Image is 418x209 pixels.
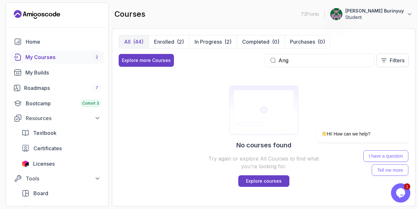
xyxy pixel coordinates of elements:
[290,38,315,46] p: Purchases
[133,38,143,46] div: (44)
[391,183,412,203] iframe: chat widget
[82,101,99,106] span: Cohort 3
[124,38,131,46] p: All
[10,66,104,79] a: builds
[330,8,342,20] img: user profile image
[25,69,101,76] div: My Builds
[18,157,104,170] a: licenses
[10,112,104,124] button: Resources
[33,160,55,168] span: Licenses
[26,175,101,182] div: Tools
[10,35,104,48] a: home
[119,35,149,48] button: All(44)
[26,38,101,46] div: Home
[177,38,184,46] div: (2)
[14,9,60,20] a: Landing page
[33,144,62,152] span: Certificates
[345,8,404,14] p: [PERSON_NAME] Burinyuy
[272,38,279,46] div: (0)
[154,38,174,46] p: Enrolled
[330,8,413,21] button: user profile image[PERSON_NAME] BurinyuyStudent
[285,35,330,48] button: Purchases(0)
[149,35,189,48] button: Enrolled(2)
[195,38,222,46] p: In Progress
[10,97,104,110] a: bootcamp
[10,51,104,64] a: courses
[202,85,325,135] img: Certificates empty-state
[18,126,104,139] a: textbook
[26,100,101,107] div: Bootcamp
[119,54,174,67] button: Explore more Courses
[114,9,145,19] h2: courses
[318,38,325,46] div: (0)
[377,54,409,67] button: Filters
[224,38,232,46] div: (2)
[95,55,98,60] span: 2
[237,35,285,48] button: Completed(0)
[189,35,237,48] button: In Progress(2)
[390,57,404,64] p: Filters
[95,85,98,91] span: 7
[33,189,48,197] span: Board
[22,161,29,167] img: jetbrains icon
[26,114,101,122] div: Resources
[238,175,289,187] a: Explore courses
[18,142,104,155] a: certificates
[10,82,104,94] a: roadmaps
[345,14,404,21] p: Student
[18,187,104,200] a: board
[25,53,101,61] div: My Courses
[301,11,319,17] p: 73 Points
[242,38,269,46] p: Completed
[24,84,101,92] div: Roadmaps
[10,173,104,184] button: Tools
[246,178,282,184] p: Explore courses
[236,141,291,150] h2: No courses found
[296,67,412,180] iframe: chat widget
[202,155,325,170] p: Try again or explore All Courses to find what you're looking for.
[122,57,171,64] div: Explore more Courses
[278,57,368,64] input: Search...
[33,129,57,137] span: Textbook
